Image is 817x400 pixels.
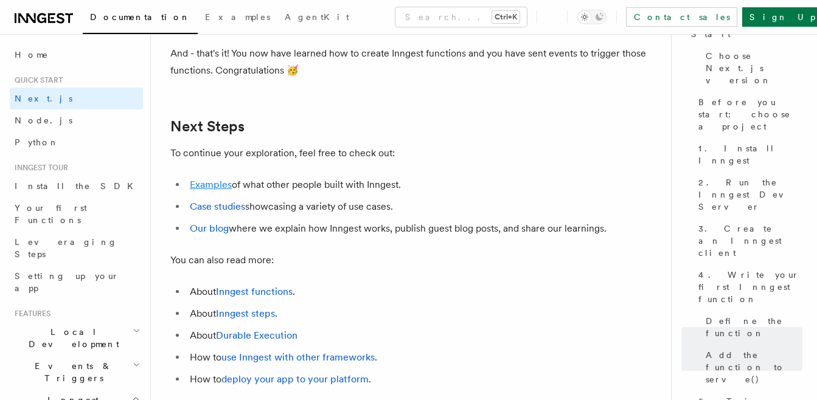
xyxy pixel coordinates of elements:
a: Case studies [190,201,245,212]
span: Documentation [90,12,190,22]
li: How to . [186,349,657,366]
li: where we explain how Inngest works, publish guest blog posts, and share our learnings. [186,220,657,237]
span: Inngest tour [10,163,68,173]
span: Home [15,49,49,61]
a: 3. Create an Inngest client [694,218,802,264]
span: 3. Create an Inngest client [698,222,802,259]
a: 4. Write your first Inngest function [694,264,802,310]
a: Documentation [83,4,198,34]
span: Events & Triggers [10,360,133,384]
a: 1. Install Inngest [694,137,802,171]
a: Choose Next.js version [701,45,802,91]
li: of what other people built with Inngest. [186,176,657,193]
a: 2. Run the Inngest Dev Server [694,171,802,218]
p: You can also read more: [170,252,657,269]
p: To continue your exploration, feel free to check out: [170,145,657,162]
li: About [186,327,657,344]
span: Quick start [10,75,63,85]
a: Examples [198,4,277,33]
span: Add the function to serve() [706,349,802,385]
a: deploy your app to your platform [221,373,369,385]
a: Leveraging Steps [10,231,143,265]
span: Local Development [10,326,133,350]
a: Next.js [10,88,143,109]
a: Add the function to serve() [701,344,802,390]
span: Define the function [706,315,802,339]
button: Search...Ctrl+K [395,7,527,27]
a: Examples [190,179,232,190]
a: Setting up your app [10,265,143,299]
span: Node.js [15,116,72,125]
span: AgentKit [285,12,349,22]
span: Choose Next.js version [706,50,802,86]
li: About . [186,283,657,300]
button: Local Development [10,321,143,355]
a: Install the SDK [10,175,143,197]
li: About . [186,305,657,322]
a: Your first Functions [10,197,143,231]
span: Your first Functions [15,203,87,225]
a: AgentKit [277,4,356,33]
button: Toggle dark mode [577,10,607,24]
span: Install the SDK [15,181,141,191]
span: 2. Run the Inngest Dev Server [698,176,802,213]
a: Define the function [701,310,802,344]
button: Events & Triggers [10,355,143,389]
span: Next.js [15,94,72,103]
a: use Inngest with other frameworks [221,351,375,363]
a: Home [10,44,143,66]
span: Setting up your app [15,271,119,293]
p: And - that's it! You now have learned how to create Inngest functions and you have sent events to... [170,45,657,79]
a: Durable Execution [216,329,297,341]
a: Node.js [10,109,143,131]
a: Contact sales [626,7,737,27]
span: Python [15,137,59,147]
kbd: Ctrl+K [492,11,520,23]
a: Our blog [190,222,229,234]
span: Examples [205,12,270,22]
a: Before you start: choose a project [694,91,802,137]
span: Features [10,309,50,319]
li: showcasing a variety of use cases. [186,198,657,215]
a: Next Steps [170,118,245,135]
li: How to . [186,371,657,388]
span: Before you start: choose a project [698,96,802,133]
span: 1. Install Inngest [698,142,802,167]
a: Inngest steps [216,308,275,319]
a: Inngest functions [216,286,293,297]
a: Python [10,131,143,153]
span: 4. Write your first Inngest function [698,269,802,305]
span: Leveraging Steps [15,237,117,259]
